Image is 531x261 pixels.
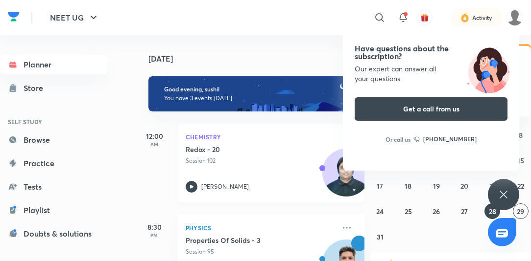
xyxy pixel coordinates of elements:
[458,44,519,93] img: ttu_illustration_new.svg
[201,182,249,191] p: [PERSON_NAME]
[186,222,335,234] p: Physics
[513,127,529,143] button: August 8, 2025
[372,178,388,194] button: August 17, 2025
[8,9,20,26] a: Company Logo
[24,82,49,94] div: Store
[513,203,529,219] button: August 29, 2025
[323,154,370,201] img: Avatar
[135,222,174,232] h5: 8:30
[376,207,384,216] abbr: August 24, 2025
[433,181,440,191] abbr: August 19, 2025
[507,9,523,26] img: sushil kumar
[519,130,523,140] abbr: August 8, 2025
[423,134,477,144] h6: [PHONE_NUMBER]
[186,145,308,154] h5: Redox - 20
[400,178,416,194] button: August 18, 2025
[417,10,433,25] button: avatar
[517,181,524,191] abbr: August 22, 2025
[484,203,500,219] button: August 28, 2025
[429,178,444,194] button: August 19, 2025
[8,9,20,24] img: Company Logo
[148,55,374,63] h4: [DATE]
[484,178,500,194] button: August 21, 2025
[405,181,411,191] abbr: August 18, 2025
[135,232,174,238] p: PM
[135,131,174,141] h5: 12:00
[460,181,468,191] abbr: August 20, 2025
[461,207,468,216] abbr: August 27, 2025
[400,203,416,219] button: August 25, 2025
[186,131,335,143] p: Chemistry
[405,207,412,216] abbr: August 25, 2025
[355,97,507,121] button: Get a call from us
[377,181,383,191] abbr: August 17, 2025
[517,207,524,216] abbr: August 29, 2025
[429,203,444,219] button: August 26, 2025
[164,86,349,93] h6: Good evening, sushil
[355,64,507,84] div: Our expert can answer all your questions
[355,44,507,60] h4: Have questions about the subscription?
[186,236,308,245] h5: Properties Of Solids - 3
[377,232,384,241] abbr: August 31, 2025
[413,134,477,144] a: [PHONE_NUMBER]
[148,76,362,111] img: evening
[44,8,105,27] button: NEET UG
[489,207,496,216] abbr: August 28, 2025
[460,12,469,23] img: activity
[135,141,174,147] p: AM
[489,181,496,191] abbr: August 21, 2025
[420,13,429,22] img: avatar
[513,178,529,194] button: August 22, 2025
[513,152,529,168] button: August 15, 2025
[372,229,388,244] button: August 31, 2025
[457,178,472,194] button: August 20, 2025
[433,207,440,216] abbr: August 26, 2025
[164,94,349,102] p: You have 3 events [DATE]
[517,156,524,165] abbr: August 15, 2025
[186,247,335,256] p: Session 95
[372,203,388,219] button: August 24, 2025
[186,156,335,165] p: Session 102
[457,203,472,219] button: August 27, 2025
[386,135,410,144] p: Or call us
